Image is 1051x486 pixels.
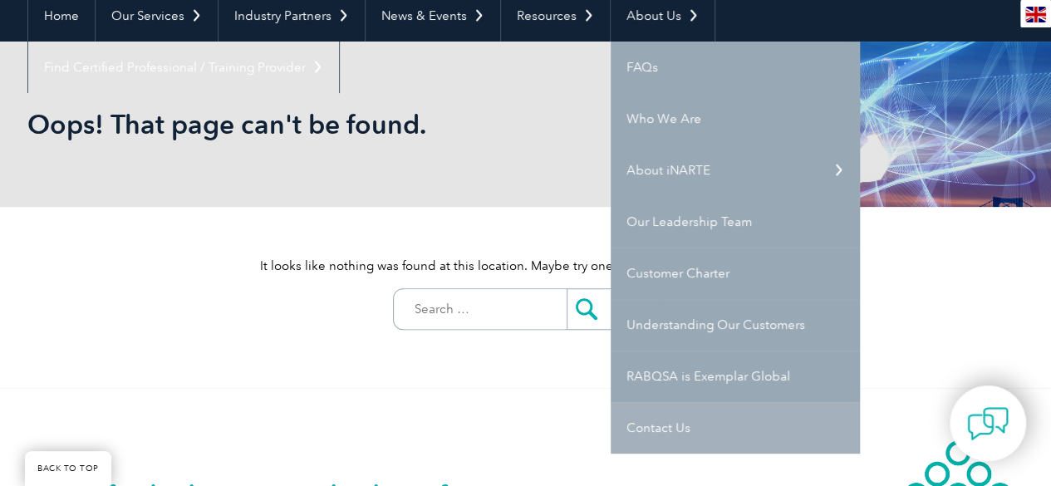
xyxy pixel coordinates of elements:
a: Who We Are [611,93,860,145]
a: BACK TO TOP [25,451,111,486]
a: About iNARTE [611,145,860,196]
a: Our Leadership Team [611,196,860,248]
h1: Oops! That page can't be found. [27,108,665,140]
input: Submit [567,289,658,329]
a: Customer Charter [611,248,860,299]
a: FAQs [611,42,860,93]
p: It looks like nothing was found at this location. Maybe try one of the links below or a search? [27,257,1024,275]
img: contact-chat.png [967,403,1009,444]
a: RABQSA is Exemplar Global [611,351,860,402]
a: Contact Us [611,402,860,454]
a: Find Certified Professional / Training Provider [28,42,339,93]
a: Understanding Our Customers [611,299,860,351]
img: en [1025,7,1046,22]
